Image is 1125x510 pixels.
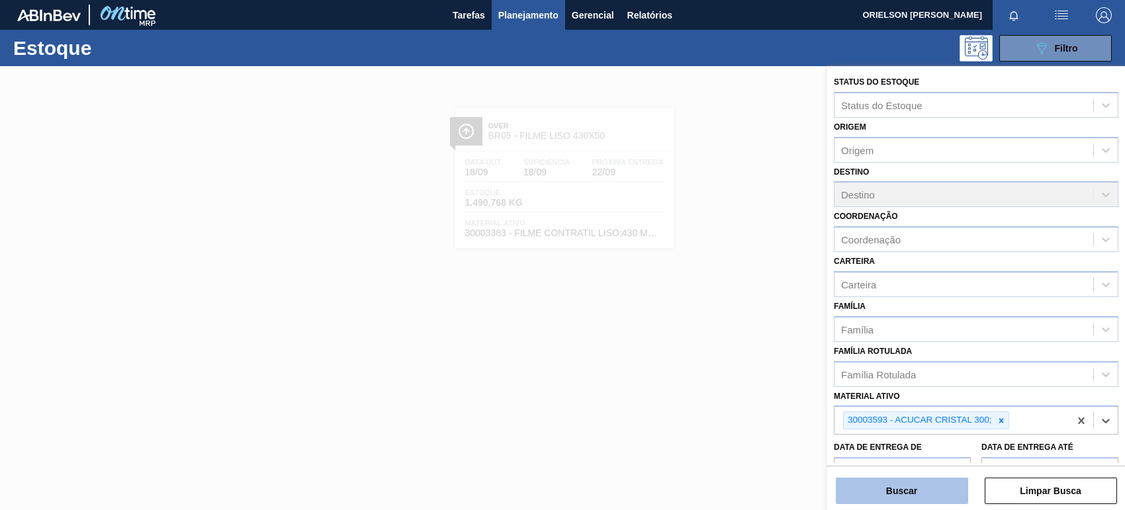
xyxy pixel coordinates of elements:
div: Pogramando: nenhum usuário selecionado [960,35,993,62]
span: Tarefas [453,7,485,23]
button: Filtro [999,35,1112,62]
h1: Estoque [13,40,207,56]
img: TNhmsLtSVTkK8tSr43FrP2fwEKptu5GPRR3wAAAABJRU5ErkJggg== [17,9,81,21]
label: Coordenação [834,212,898,221]
label: Status do Estoque [834,77,919,87]
label: Destino [834,167,869,177]
span: Relatórios [627,7,672,23]
label: Família [834,302,866,311]
div: Carteira [841,278,876,290]
img: Logout [1096,7,1112,23]
div: Origem [841,144,874,155]
label: Material ativo [834,392,900,401]
span: Gerencial [572,7,614,23]
label: Carteira [834,257,875,266]
span: Planejamento [498,7,559,23]
div: Família Rotulada [841,368,916,380]
label: Data de Entrega até [981,443,1073,452]
label: Data de Entrega de [834,443,922,452]
input: dd/mm/yyyy [981,457,1118,484]
div: Status do Estoque [841,99,922,110]
img: userActions [1054,7,1069,23]
div: Família [841,323,874,335]
div: 30003593 - ACUCAR CRISTAL 300; [844,412,994,429]
input: dd/mm/yyyy [834,457,971,484]
span: Filtro [1055,43,1078,54]
label: Família Rotulada [834,347,912,356]
div: Coordenação [841,234,901,245]
label: Origem [834,122,866,132]
button: Notificações [993,6,1035,24]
